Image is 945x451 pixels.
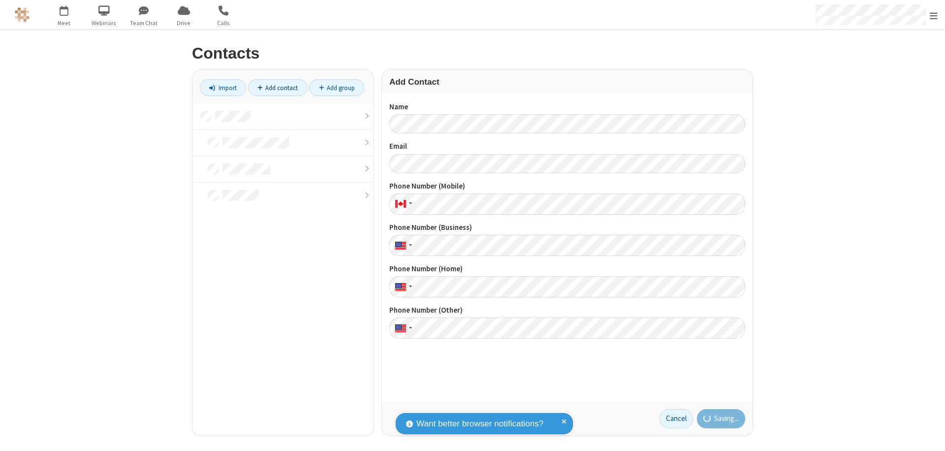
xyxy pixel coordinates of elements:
[389,77,745,87] h3: Add Contact
[389,318,415,339] div: United States: + 1
[248,79,308,96] a: Add contact
[389,235,415,256] div: United States: + 1
[309,79,364,96] a: Add group
[192,45,753,62] h2: Contacts
[15,7,30,22] img: QA Selenium DO NOT DELETE OR CHANGE
[389,263,745,275] label: Phone Number (Home)
[389,305,745,316] label: Phone Number (Other)
[86,19,123,28] span: Webinars
[389,141,745,152] label: Email
[126,19,162,28] span: Team Chat
[200,79,246,96] a: Import
[660,409,693,429] a: Cancel
[389,193,415,215] div: Canada: + 1
[389,101,745,113] label: Name
[165,19,202,28] span: Drive
[697,409,746,429] button: Saving...
[714,413,739,424] span: Saving...
[205,19,242,28] span: Calls
[389,276,415,297] div: United States: + 1
[46,19,83,28] span: Meet
[389,222,745,233] label: Phone Number (Business)
[416,418,543,430] span: Want better browser notifications?
[389,181,745,192] label: Phone Number (Mobile)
